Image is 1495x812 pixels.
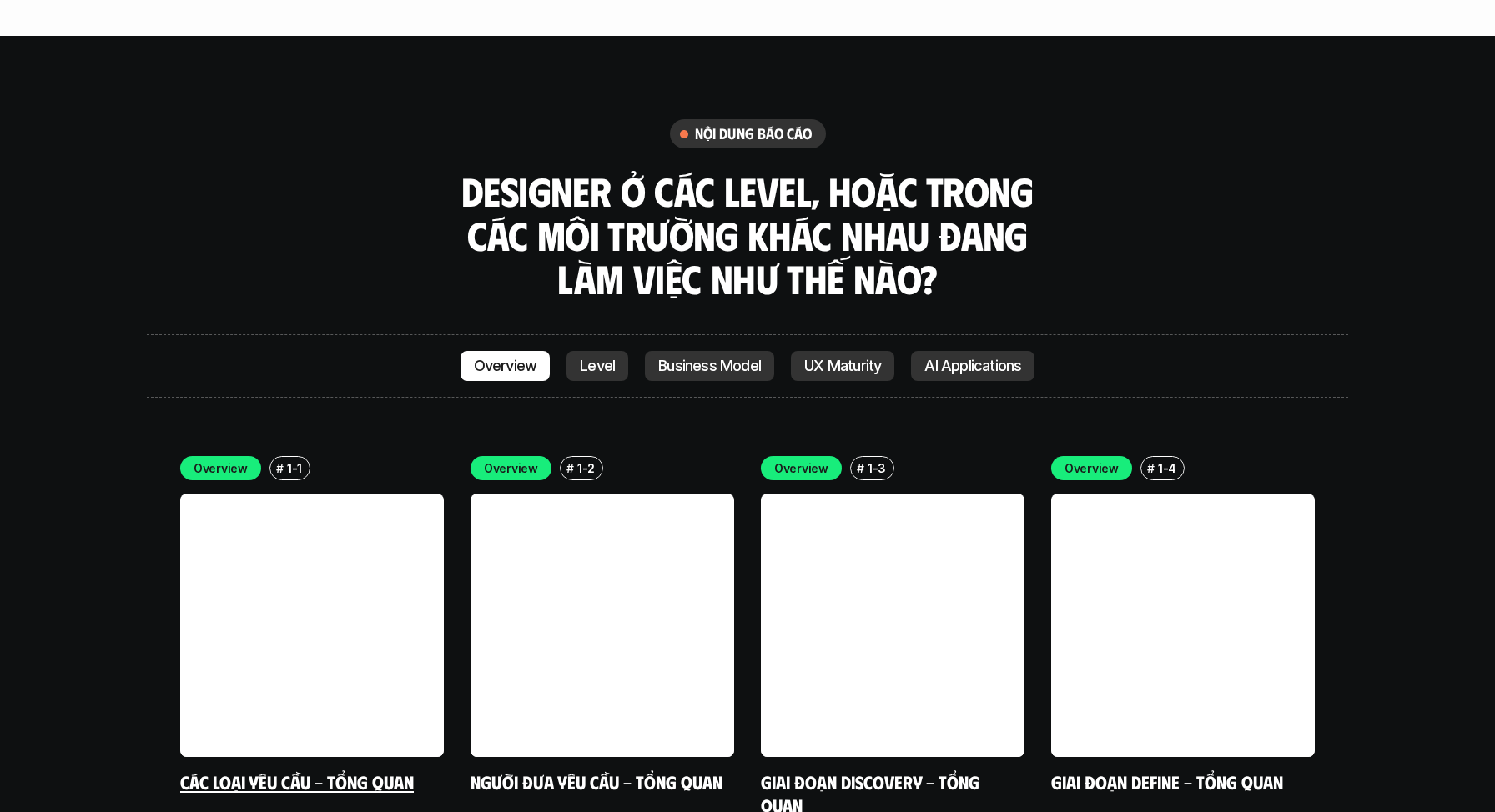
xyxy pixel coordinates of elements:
[471,770,722,793] a: Người đưa yêu cầu - Tổng quan
[461,351,551,381] a: Overview
[566,351,628,381] a: Level
[1065,459,1119,477] p: Overview
[180,770,414,793] a: Các loại yêu cầu - Tổng quan
[857,462,864,474] h6: #
[1147,462,1155,474] h6: #
[276,462,284,474] h6: #
[868,459,886,477] p: 1-3
[774,459,828,477] p: Overview
[194,459,248,477] p: Overview
[484,459,538,477] p: Overview
[1158,459,1176,477] p: 1-4
[791,351,894,381] a: UX Maturity
[695,124,813,143] h6: nội dung báo cáo
[566,462,574,474] h6: #
[474,358,537,374] p: Overview
[658,358,761,374] p: Business Model
[911,351,1034,381] a: AI Applications
[645,351,774,381] a: Business Model
[804,358,881,374] p: UX Maturity
[287,459,302,477] p: 1-1
[924,358,1021,374] p: AI Applications
[1051,770,1283,793] a: Giai đoạn Define - Tổng quan
[577,459,595,477] p: 1-2
[456,169,1039,301] h3: Designer ở các level, hoặc trong các môi trường khác nhau đang làm việc như thế nào?
[580,358,615,374] p: Level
